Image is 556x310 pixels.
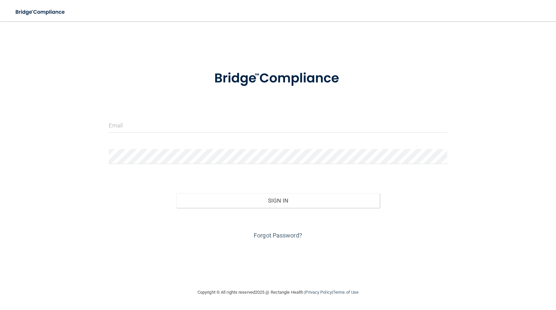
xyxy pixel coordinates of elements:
[109,118,448,133] input: Email
[254,232,302,239] a: Forgot Password?
[176,193,379,208] button: Sign In
[10,5,71,19] img: bridge_compliance_login_screen.278c3ca4.svg
[157,282,399,303] div: Copyright © All rights reserved 2025 @ Rectangle Health | |
[305,290,332,295] a: Privacy Policy
[201,61,355,96] img: bridge_compliance_login_screen.278c3ca4.svg
[333,290,358,295] a: Terms of Use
